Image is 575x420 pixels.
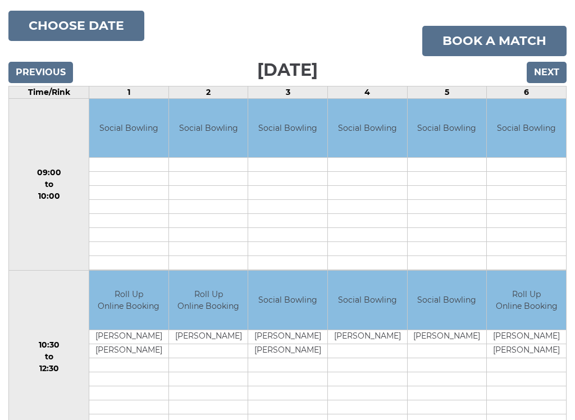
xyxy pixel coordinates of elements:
button: Choose date [8,11,144,41]
td: [PERSON_NAME] [248,344,327,358]
td: Social Bowling [248,271,327,330]
td: 09:00 to 10:00 [9,98,89,271]
td: Roll Up Online Booking [487,271,566,330]
td: Social Bowling [487,99,566,158]
td: [PERSON_NAME] [169,330,248,344]
td: Roll Up Online Booking [89,271,168,330]
td: 5 [407,86,487,98]
td: Social Bowling [408,271,487,330]
td: Social Bowling [328,99,407,158]
td: [PERSON_NAME] [487,330,566,344]
td: Roll Up Online Booking [169,271,248,330]
td: [PERSON_NAME] [408,330,487,344]
td: [PERSON_NAME] [248,330,327,344]
input: Next [527,62,567,83]
td: [PERSON_NAME] [89,330,168,344]
td: 3 [248,86,328,98]
td: [PERSON_NAME] [328,330,407,344]
td: Social Bowling [408,99,487,158]
td: [PERSON_NAME] [89,344,168,358]
td: Social Bowling [328,271,407,330]
td: 6 [487,86,567,98]
td: Social Bowling [248,99,327,158]
td: 4 [328,86,408,98]
td: Social Bowling [169,99,248,158]
td: Social Bowling [89,99,168,158]
input: Previous [8,62,73,83]
td: 1 [89,86,169,98]
td: Time/Rink [9,86,89,98]
a: Book a match [422,26,567,56]
td: 2 [168,86,248,98]
td: [PERSON_NAME] [487,344,566,358]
